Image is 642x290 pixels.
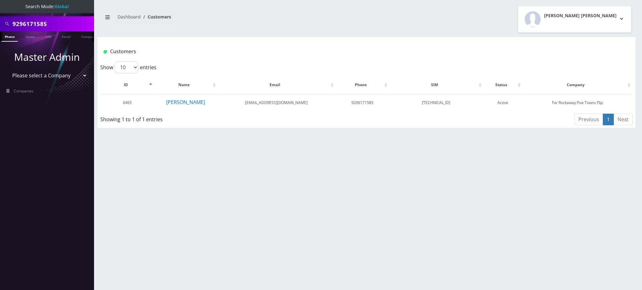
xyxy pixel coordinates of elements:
th: Name: activate to sort column ascending [154,76,217,94]
button: [PERSON_NAME] [PERSON_NAME] [518,6,631,32]
td: 9296171585 [336,95,388,111]
nav: breadcrumb [102,10,362,28]
td: Far Rockaway Five Towns Flip [523,95,632,111]
a: 1 [603,114,614,125]
td: [TECHNICAL_ID] [389,95,483,111]
span: Search Mode: [25,3,69,9]
a: Company [78,31,99,41]
h2: [PERSON_NAME] [PERSON_NAME] [544,13,617,18]
td: Active [484,95,522,111]
td: [EMAIL_ADDRESS][DOMAIN_NAME] [218,95,335,111]
strong: Global [55,3,69,9]
th: Status: activate to sort column ascending [484,76,522,94]
a: Next [613,114,633,125]
span: Companies [14,88,34,94]
th: Phone: activate to sort column ascending [336,76,388,94]
label: Show entries [100,61,156,73]
th: Company: activate to sort column ascending [523,76,632,94]
a: Dashboard [118,14,141,20]
th: Email: activate to sort column ascending [218,76,335,94]
div: Showing 1 to 1 of 1 entries [100,113,318,123]
th: SIM: activate to sort column ascending [389,76,483,94]
a: Previous [574,114,603,125]
select: Showentries [115,61,138,73]
button: [PERSON_NAME] [166,98,205,106]
a: SIM [42,31,54,41]
li: Customers [141,13,171,20]
th: ID: activate to sort column descending [101,76,154,94]
a: Phone [2,31,18,42]
a: Email [59,31,74,41]
a: Name [22,31,38,41]
h1: Customers [103,49,540,54]
input: Search All Companies [13,18,92,30]
td: 6465 [101,95,154,111]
